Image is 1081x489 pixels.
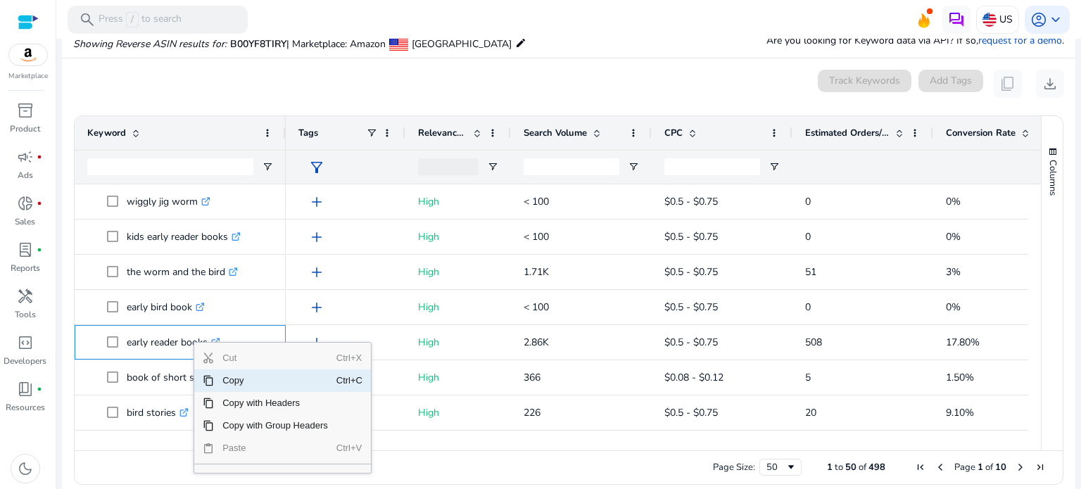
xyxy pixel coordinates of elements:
[308,193,325,210] span: add
[214,437,336,459] span: Paste
[766,461,785,474] div: 50
[127,258,238,286] p: the worm and the bird
[17,334,34,351] span: code_blocks
[336,437,367,459] span: Ctrl+V
[487,161,498,172] button: Open Filter Menu
[418,222,498,251] p: High
[214,414,336,437] span: Copy with Group Headers
[37,386,42,392] span: fiber_manual_record
[308,264,325,281] span: add
[18,169,33,182] p: Ads
[805,406,816,419] span: 20
[1042,75,1058,92] span: download
[412,37,512,51] span: [GEOGRAPHIC_DATA]
[308,229,325,246] span: add
[524,230,549,243] span: < 100
[524,265,549,279] span: 1.71K
[946,195,961,208] span: 0%
[418,258,498,286] p: High
[418,293,498,322] p: High
[946,230,961,243] span: 0%
[286,37,386,51] span: | Marketplace: Amazon
[805,371,811,384] span: 5
[17,288,34,305] span: handyman
[79,11,96,28] span: search
[308,334,325,351] span: add
[664,265,718,279] span: $0.5 - $0.75
[418,398,498,427] p: High
[985,461,993,474] span: of
[845,461,856,474] span: 50
[308,159,325,176] span: filter_alt
[835,461,843,474] span: to
[995,461,1006,474] span: 10
[978,461,983,474] span: 1
[664,127,683,139] span: CPC
[127,222,241,251] p: kids early reader books
[87,127,126,139] span: Keyword
[308,299,325,316] span: add
[859,461,866,474] span: of
[664,336,718,349] span: $0.5 - $0.75
[946,371,974,384] span: 1.50%
[127,363,232,392] p: book of short stories
[664,230,718,243] span: $0.5 - $0.75
[982,13,997,27] img: us.svg
[15,215,35,228] p: Sales
[915,462,926,473] div: First Page
[127,187,210,216] p: wiggly jig worm
[418,363,498,392] p: High
[127,328,220,357] p: early reader books
[868,461,885,474] span: 498
[524,158,619,175] input: Search Volume Filter Input
[524,406,540,419] span: 226
[418,328,498,357] p: High
[214,369,336,392] span: Copy
[805,265,816,279] span: 51
[805,300,811,314] span: 0
[17,460,34,477] span: dark_mode
[1035,462,1046,473] div: Last Page
[214,392,336,414] span: Copy with Headers
[664,406,718,419] span: $0.5 - $0.75
[805,127,890,139] span: Estimated Orders/Month
[17,241,34,258] span: lab_profile
[946,127,1016,139] span: Conversion Rate
[954,461,975,474] span: Page
[524,336,549,349] span: 2.86K
[664,300,718,314] span: $0.5 - $0.75
[336,369,367,392] span: Ctrl+C
[11,262,40,274] p: Reports
[524,127,587,139] span: Search Volume
[15,308,36,321] p: Tools
[1047,11,1064,28] span: keyboard_arrow_down
[999,7,1013,32] p: US
[10,122,40,135] p: Product
[946,336,980,349] span: 17.80%
[127,293,205,322] p: early bird book
[805,336,822,349] span: 508
[73,37,227,51] i: Showing Reverse ASIN results for:
[827,461,833,474] span: 1
[126,12,139,27] span: /
[664,371,723,384] span: $0.08 - $0.12
[230,37,286,51] span: B00YF8TIRY
[418,187,498,216] p: High
[664,158,760,175] input: CPC Filter Input
[1036,70,1064,98] button: download
[713,461,755,474] div: Page Size:
[6,401,45,414] p: Resources
[805,230,811,243] span: 0
[946,265,961,279] span: 3%
[262,161,273,172] button: Open Filter Menu
[8,71,48,82] p: Marketplace
[946,406,974,419] span: 9.10%
[37,247,42,253] span: fiber_manual_record
[17,148,34,165] span: campaign
[127,398,189,427] p: bird stories
[1047,160,1059,196] span: Columns
[37,154,42,160] span: fiber_manual_record
[1015,462,1026,473] div: Next Page
[298,127,318,139] span: Tags
[214,347,336,369] span: Cut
